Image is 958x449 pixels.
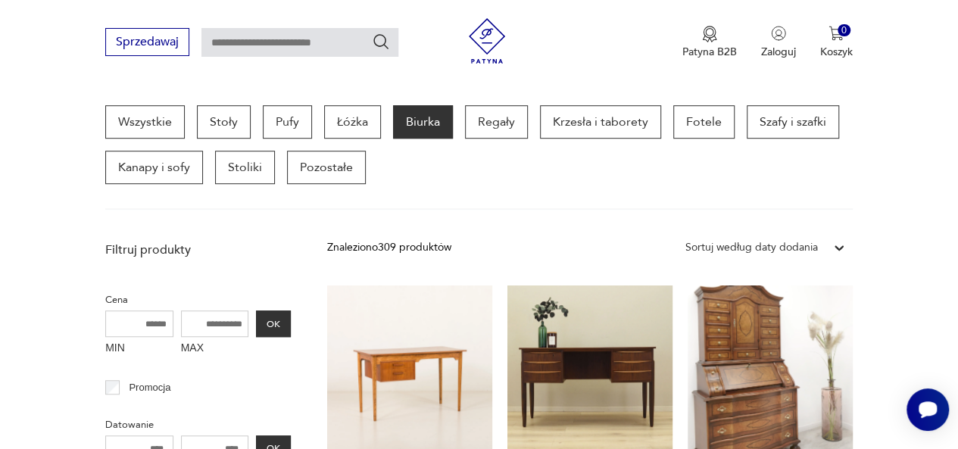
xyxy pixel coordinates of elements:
[372,33,390,51] button: Szukaj
[540,105,661,139] a: Krzesła i taborety
[820,45,853,59] p: Koszyk
[820,26,853,59] button: 0Koszyk
[105,151,203,184] a: Kanapy i sofy
[105,28,189,56] button: Sprzedawaj
[105,337,173,361] label: MIN
[828,26,844,41] img: Ikona koszyka
[105,38,189,48] a: Sprzedawaj
[682,26,737,59] button: Patyna B2B
[761,26,796,59] button: Zaloguj
[464,18,510,64] img: Patyna - sklep z meblami i dekoracjami vintage
[256,310,291,337] button: OK
[105,242,291,258] p: Filtruj produkty
[907,388,949,431] iframe: Smartsupp widget button
[181,337,249,361] label: MAX
[287,151,366,184] a: Pozostałe
[702,26,717,42] img: Ikona medalu
[129,379,170,396] p: Promocja
[327,239,451,256] div: Znaleziono 309 produktów
[771,26,786,41] img: Ikonka użytkownika
[263,105,312,139] a: Pufy
[393,105,453,139] a: Biurka
[105,292,291,308] p: Cena
[682,45,737,59] p: Patyna B2B
[465,105,528,139] a: Regały
[197,105,251,139] a: Stoły
[324,105,381,139] a: Łóżka
[761,45,796,59] p: Zaloguj
[838,24,850,37] div: 0
[215,151,275,184] a: Stoliki
[682,26,737,59] a: Ikona medaluPatyna B2B
[105,416,291,433] p: Datowanie
[747,105,839,139] a: Szafy i szafki
[685,239,818,256] div: Sortuj według daty dodania
[673,105,735,139] a: Fotele
[105,105,185,139] a: Wszystkie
